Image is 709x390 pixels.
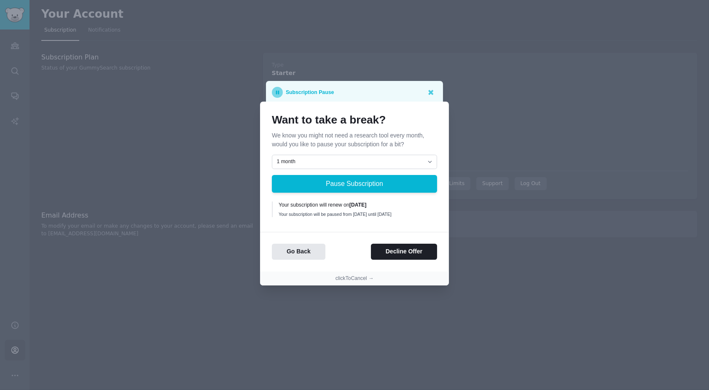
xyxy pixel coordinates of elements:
[286,87,334,98] p: Subscription Pause
[371,244,437,260] button: Decline Offer
[272,131,437,149] p: We know you might not need a research tool every month, would you like to pause your subscription...
[336,275,374,282] button: clickToCancel →
[279,211,431,217] div: Your subscription will be paused from [DATE] until [DATE]
[272,113,437,127] h1: Want to take a break?
[349,202,367,208] b: [DATE]
[279,202,431,209] div: Your subscription will renew on
[272,244,325,260] button: Go Back
[272,175,437,193] button: Pause Subscription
